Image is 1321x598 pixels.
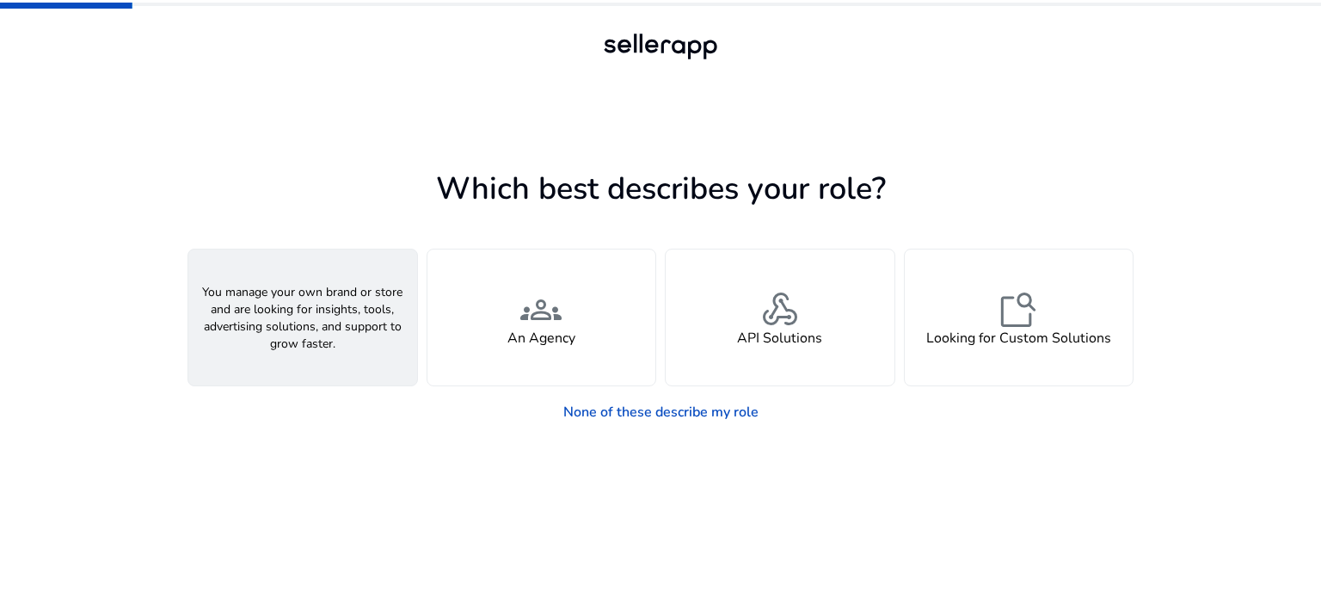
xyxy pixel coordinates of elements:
span: webhook [759,289,801,330]
button: You manage your own brand or store and are looking for insights, tools, advertising solutions, an... [187,249,418,386]
h4: Looking for Custom Solutions [926,330,1111,347]
button: groupsAn Agency [427,249,657,386]
h1: Which best describes your role? [187,170,1134,207]
button: feature_searchLooking for Custom Solutions [904,249,1134,386]
button: webhookAPI Solutions [665,249,895,386]
h4: An Agency [507,330,575,347]
h4: API Solutions [737,330,822,347]
a: None of these describe my role [550,395,772,429]
span: feature_search [998,289,1039,330]
span: groups [520,289,562,330]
